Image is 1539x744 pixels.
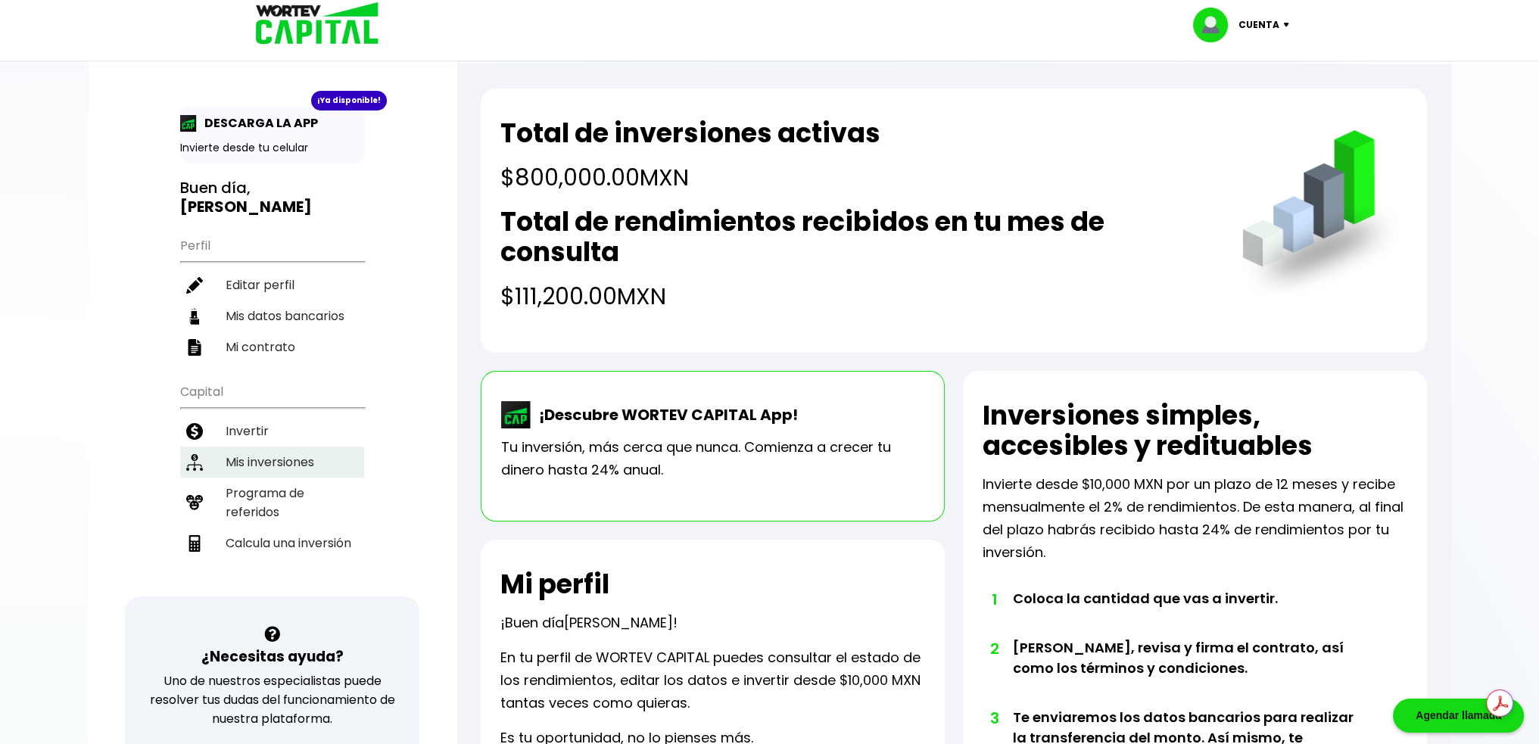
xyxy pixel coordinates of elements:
div: ¡Ya disponible! [311,91,387,111]
p: DESCARGA LA APP [197,114,318,132]
p: Cuenta [1238,14,1279,36]
h4: $800,000.00 MXN [500,160,880,195]
p: ¡Buen día ! [500,612,678,634]
p: En tu perfil de WORTEV CAPITAL puedes consultar el estado de los rendimientos, editar los datos e... [500,646,925,714]
h4: $111,200.00 MXN [500,279,1211,313]
img: calculadora-icon.17d418c4.svg [186,535,203,552]
ul: Capital [180,375,364,596]
img: profile-image [1193,8,1238,42]
h2: Total de inversiones activas [500,118,880,148]
h2: Mi perfil [500,569,609,599]
p: Invierte desde tu celular [180,140,364,156]
img: contrato-icon.f2db500c.svg [186,339,203,356]
li: [PERSON_NAME], revisa y firma el contrato, así como los términos y condiciones. [1013,637,1365,707]
a: Mis inversiones [180,447,364,478]
a: Invertir [180,416,364,447]
p: Tu inversión, más cerca que nunca. Comienza a crecer tu dinero hasta 24% anual. [501,436,924,481]
h2: Total de rendimientos recibidos en tu mes de consulta [500,207,1211,267]
img: invertir-icon.b3b967d7.svg [186,423,203,440]
li: Coloca la cantidad que vas a invertir. [1013,588,1365,637]
a: Programa de referidos [180,478,364,528]
span: [PERSON_NAME] [564,613,673,632]
span: 2 [990,637,998,660]
h3: Buen día, [180,179,364,216]
ul: Perfil [180,229,364,363]
p: Invierte desde $10,000 MXN por un plazo de 12 meses y recibe mensualmente el 2% de rendimientos. ... [983,473,1407,564]
span: 1 [990,588,998,611]
h2: Inversiones simples, accesibles y redituables [983,400,1407,461]
a: Mis datos bancarios [180,300,364,332]
img: editar-icon.952d3147.svg [186,277,203,294]
img: wortev-capital-app-icon [501,401,531,428]
a: Editar perfil [180,269,364,300]
img: inversiones-icon.6695dc30.svg [186,454,203,471]
img: datos-icon.10cf9172.svg [186,308,203,325]
h3: ¿Necesitas ayuda? [201,646,343,668]
img: grafica.516fef24.png [1235,130,1407,302]
b: [PERSON_NAME] [180,196,312,217]
a: Calcula una inversión [180,528,364,559]
a: Mi contrato [180,332,364,363]
img: recomiendanos-icon.9b8e9327.svg [186,494,203,511]
span: 3 [990,707,998,730]
p: ¡Descubre WORTEV CAPITAL App! [531,403,798,426]
img: icon-down [1279,23,1300,27]
p: Uno de nuestros especialistas puede resolver tus dudas del funcionamiento de nuestra plataforma. [145,671,400,728]
div: Agendar llamada [1393,699,1524,733]
img: app-icon [180,115,197,132]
